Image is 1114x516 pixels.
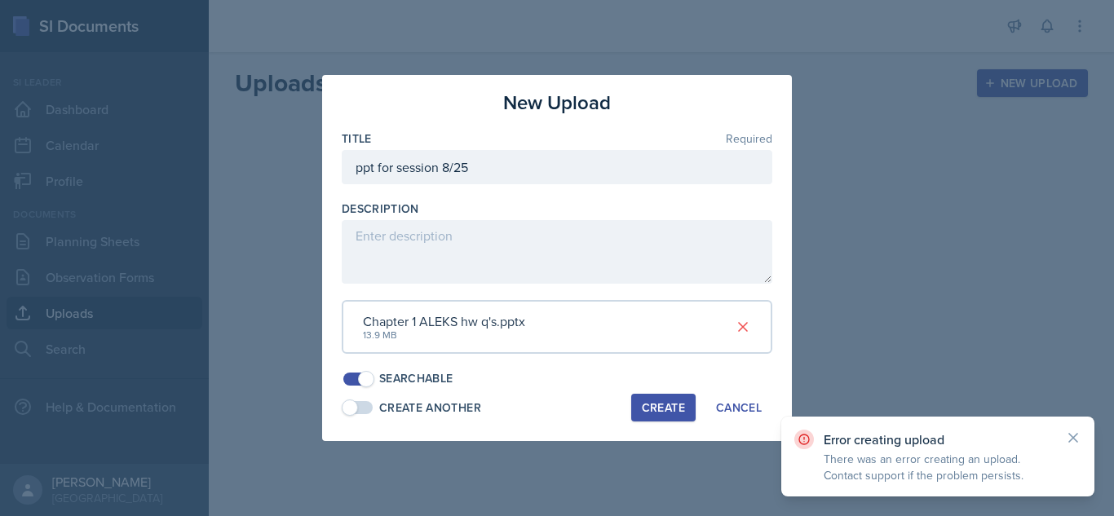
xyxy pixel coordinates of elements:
[824,451,1052,483] p: There was an error creating an upload. Contact support if the problem persists.
[342,201,419,217] label: Description
[363,328,525,342] div: 13.9 MB
[363,311,525,331] div: Chapter 1 ALEKS hw q's.pptx
[503,88,611,117] h3: New Upload
[642,401,685,414] div: Create
[379,399,481,417] div: Create Another
[379,370,453,387] div: Searchable
[342,150,772,184] input: Enter title
[631,394,696,421] button: Create
[824,431,1052,448] p: Error creating upload
[705,394,772,421] button: Cancel
[716,401,762,414] div: Cancel
[342,130,372,147] label: Title
[726,133,772,144] span: Required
